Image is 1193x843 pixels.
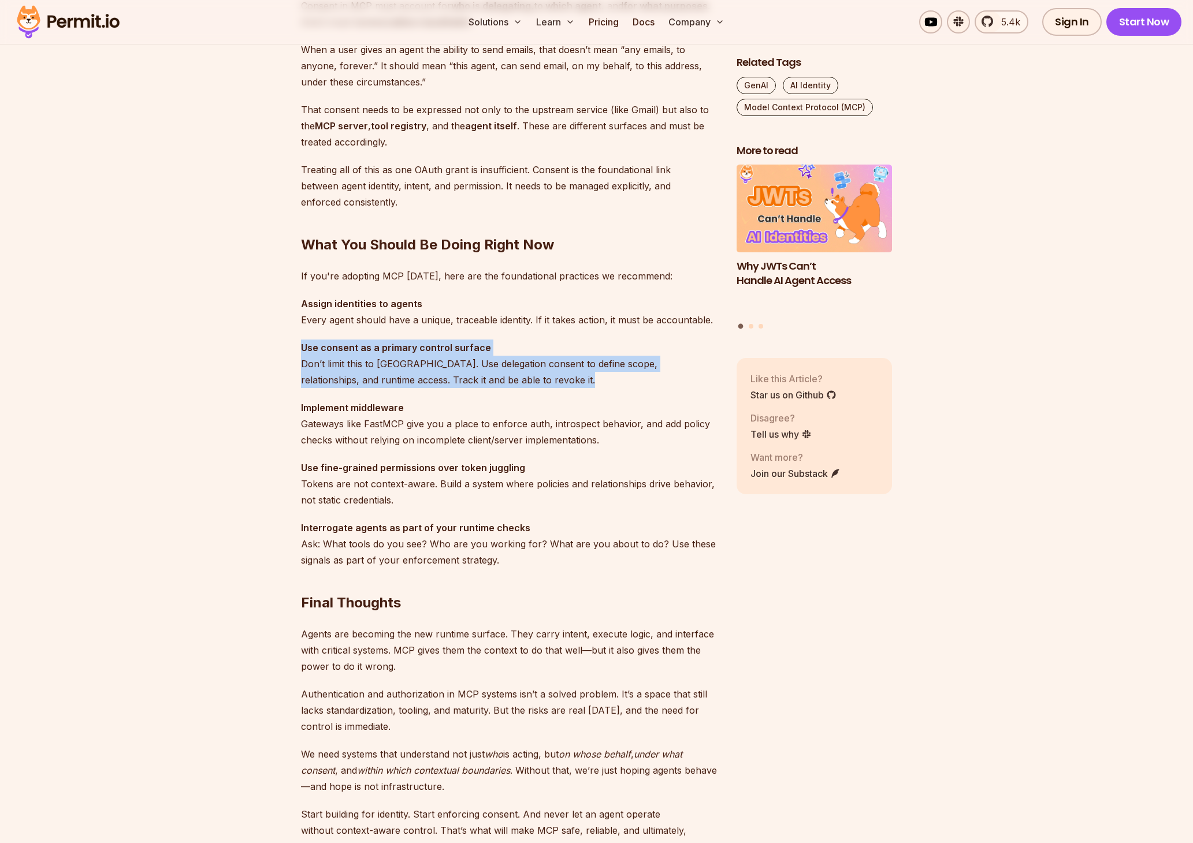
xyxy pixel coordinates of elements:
a: Why JWTs Can’t Handle AI Agent AccessWhy JWTs Can’t Handle AI Agent Access [737,165,893,317]
p: Don’t limit this to [GEOGRAPHIC_DATA]. Use delegation consent to define scope, relationships, and... [301,340,718,388]
em: within which contextual boundaries [357,764,510,776]
p: If you're adopting MCP [DATE], here are the foundational practices we recommend: [301,268,718,284]
div: Posts [737,165,893,331]
a: Tell us why [750,427,812,441]
em: on whose behalf [559,748,631,760]
em: under what consent [301,748,682,776]
a: Start Now [1106,8,1182,36]
button: Go to slide 2 [749,324,753,329]
a: AI Identity [783,77,838,94]
strong: Use fine-grained permissions over token juggling [301,462,525,473]
p: Agents are becoming the new runtime surface. They carry intent, execute logic, and interface with... [301,626,718,674]
h2: What You Should Be Doing Right Now [301,189,718,254]
p: Like this Article? [750,372,837,386]
p: Ask: What tools do you see? Who are you working for? What are you about to do? Use these signals ... [301,520,718,568]
h2: Final Thoughts [301,547,718,612]
strong: Use consent as a primary control surface [301,342,491,353]
a: 5.4k [975,10,1028,33]
img: Why JWTs Can’t Handle AI Agent Access [737,165,893,253]
a: GenAI [737,77,776,94]
p: Treating all of this as one OAuth grant is insufficient. Consent is the foundational link between... [301,162,718,210]
p: Every agent should have a unique, traceable identity. If it takes action, it must be accountable. [301,296,718,328]
p: When a user gives an agent the ability to send emails, that doesn’t mean “any emails, to anyone, ... [301,42,718,90]
p: Authentication and authorization in MCP systems isn’t a solved problem. It’s a space that still l... [301,686,718,734]
p: Disagree? [750,411,812,425]
h2: More to read [737,144,893,158]
p: We need systems that understand not just is acting, but , , and . Without that, we’re just hoping... [301,746,718,794]
h3: Why JWTs Can’t Handle AI Agent Access [737,259,893,288]
a: Docs [628,10,659,33]
a: Pricing [584,10,623,33]
strong: tool registry [371,120,426,132]
p: Tokens are not context-aware. Build a system where policies and relationships drive behavior, not... [301,460,718,508]
button: Learn [532,10,579,33]
img: Permit logo [12,2,125,42]
strong: Implement middleware [301,402,404,413]
p: Gateways like FastMCP give you a place to enforce auth, introspect behavior, and add policy check... [301,400,718,448]
em: who [485,748,503,760]
button: Go to slide 3 [759,324,763,329]
a: Join our Substack [750,467,841,480]
a: Star us on Github [750,388,837,402]
p: Want more? [750,450,841,464]
button: Solutions [464,10,527,33]
strong: Assign identities to agents [301,298,422,309]
li: 1 of 3 [737,165,893,317]
button: Company [664,10,729,33]
strong: MCP server [315,120,368,132]
button: Go to slide 1 [738,324,744,329]
a: Sign In [1042,8,1102,36]
h2: Related Tags [737,55,893,70]
strong: agent itself [465,120,517,132]
strong: Interrogate agents as part of your runtime checks [301,522,530,534]
a: Model Context Protocol (MCP) [737,99,873,116]
span: 5.4k [994,15,1020,29]
p: That consent needs to be expressed not only to the upstream service (like Gmail) but also to the ... [301,102,718,150]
